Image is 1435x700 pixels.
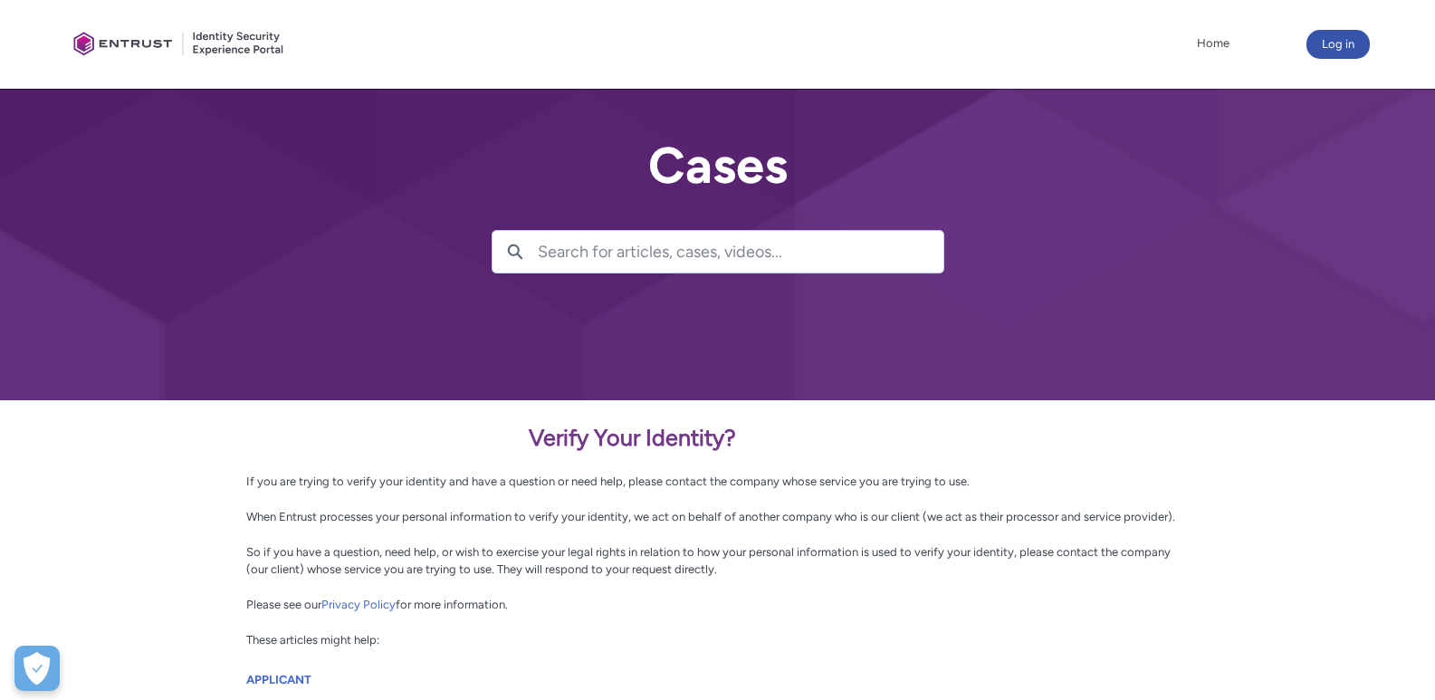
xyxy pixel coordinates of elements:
a: APPLICANT [246,673,311,686]
a: Home [1192,30,1234,57]
p: Verify Your Identity? [246,421,1189,455]
button: Open Preferences [14,646,60,691]
button: Log in [1306,30,1370,59]
button: Search [493,231,538,273]
a: Privacy Policy [321,598,396,611]
div: If you are trying to verify your identity and have a question or need help, please contact the co... [246,421,1189,649]
h2: Cases [492,138,944,194]
div: Cookie Preferences [14,646,60,691]
input: Search for articles, cases, videos... [538,231,943,273]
